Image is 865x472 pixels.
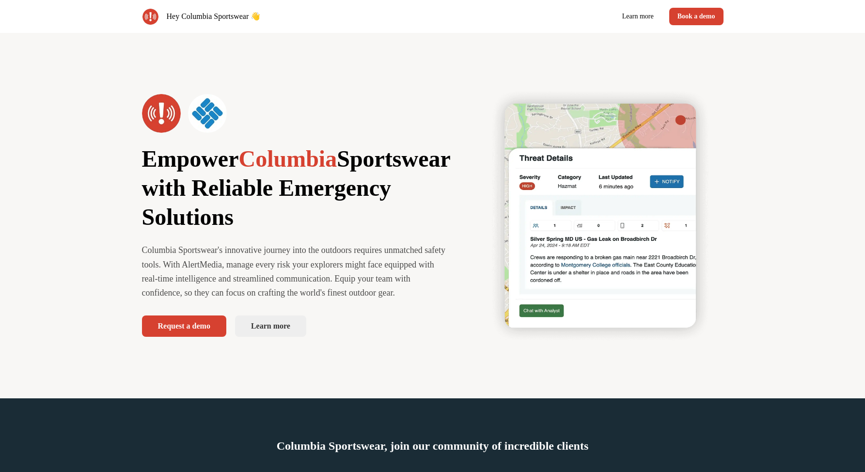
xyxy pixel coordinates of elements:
[142,144,450,232] p: Empower Sportswear with Reliable Emergency Solutions
[669,8,723,25] button: Book a demo
[142,243,450,300] p: Columbia Sportswear's innovative journey into the outdoors requires unmatched safety tools. With ...
[142,315,226,337] button: Request a demo
[277,437,589,455] p: Columbia Sportswear, join our community of incredible clients
[238,146,337,172] span: Columbia
[614,8,661,25] a: Learn more
[167,11,261,22] p: Hey Columbia Sportswear 👋
[235,315,306,337] a: Learn more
